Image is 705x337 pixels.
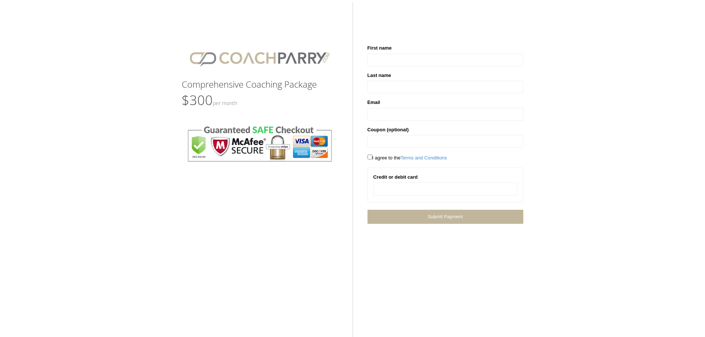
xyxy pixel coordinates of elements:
label: Credit or debit card [373,173,418,181]
span: Submit Payment [427,214,463,219]
img: CPlogo.png [182,44,338,72]
h3: Comprehensive Coaching Package [182,80,338,89]
label: Coupon (optional) [367,126,409,134]
span: $300 [182,91,237,109]
small: Per Month [213,100,237,107]
a: Terms and Conditions [400,155,447,161]
label: Email [367,99,380,106]
label: Last name [367,72,391,79]
a: Submit Payment [367,210,523,223]
iframe: Secure card payment input frame [378,186,513,192]
label: First name [367,44,392,52]
span: I agree to the [367,155,447,161]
